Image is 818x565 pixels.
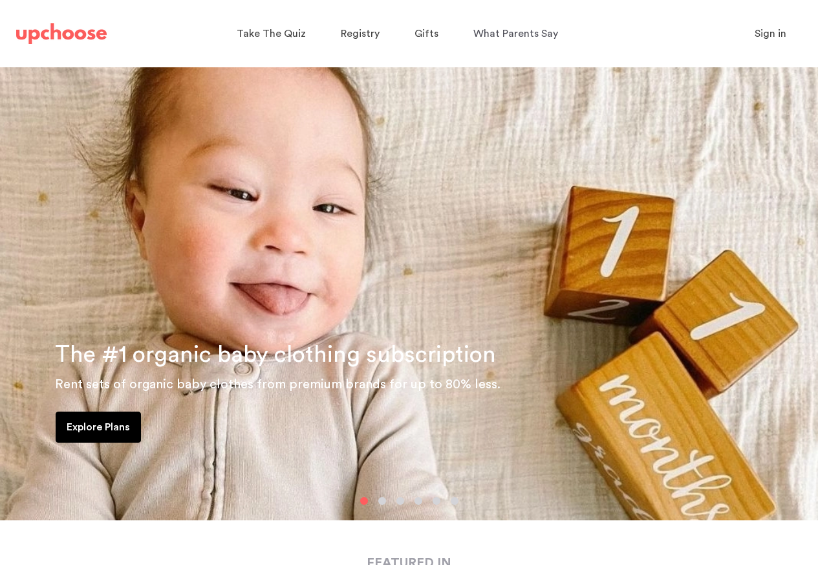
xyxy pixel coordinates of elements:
[738,21,802,47] button: Sign in
[55,374,802,395] p: Rent sets of organic baby clothes from premium brands for up to 80% less.
[473,28,558,39] span: What Parents Say
[16,21,107,47] a: UpChoose
[341,28,380,39] span: Registry
[414,21,442,47] a: Gifts
[56,412,141,443] a: Explore Plans
[473,21,562,47] a: What Parents Say
[755,28,786,39] span: Sign in
[16,23,107,44] img: UpChoose
[237,21,310,47] a: Take The Quiz
[237,28,306,39] span: Take The Quiz
[341,21,383,47] a: Registry
[414,28,438,39] span: Gifts
[55,343,496,366] span: The #1 organic baby clothing subscription
[67,419,130,435] p: Explore Plans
